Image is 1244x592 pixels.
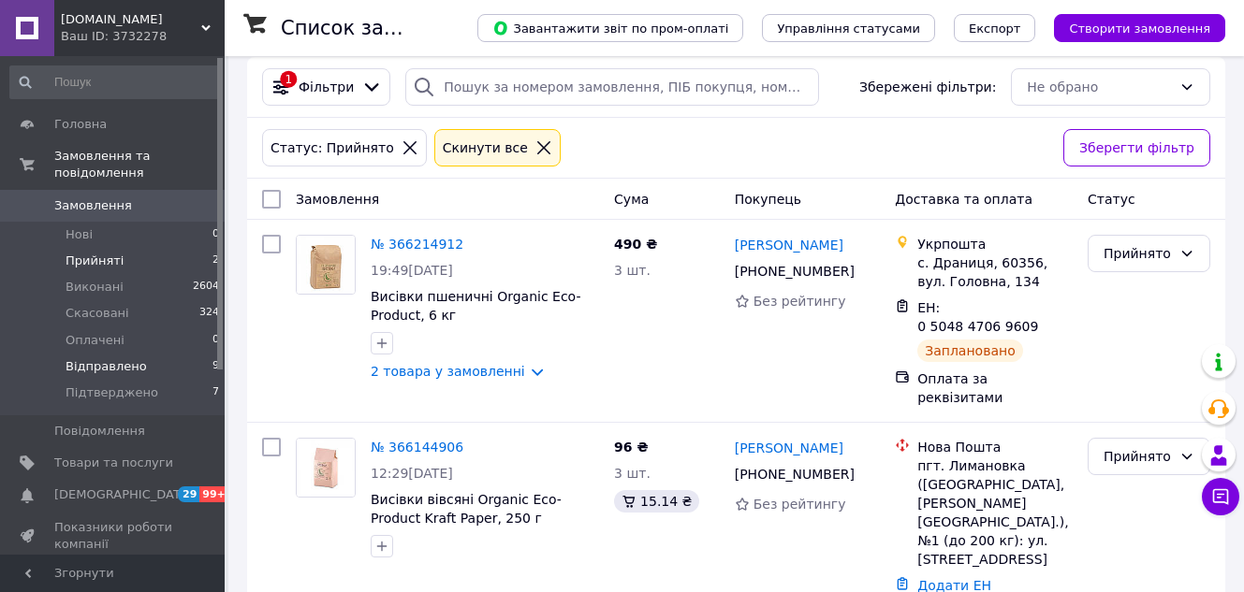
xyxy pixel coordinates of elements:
[199,486,230,502] span: 99+
[1027,77,1172,97] div: Не обрано
[296,235,356,295] a: Фото товару
[371,237,463,252] a: № 366214912
[54,455,173,471] span: Товари та послуги
[297,236,355,294] img: Фото товару
[66,279,124,296] span: Виконані
[614,440,648,455] span: 96 ₴
[371,440,463,455] a: № 366144906
[859,78,996,96] span: Збережені фільтри:
[54,486,193,503] span: [DEMOGRAPHIC_DATA]
[762,14,935,42] button: Управління статусами
[66,332,124,349] span: Оплачені
[969,22,1021,36] span: Експорт
[731,461,858,487] div: [PHONE_NUMBER]
[1035,20,1225,35] a: Створити замовлення
[735,192,801,207] span: Покупець
[66,226,93,243] span: Нові
[614,237,657,252] span: 490 ₴
[1088,192,1135,207] span: Статус
[1104,243,1172,264] div: Прийнято
[212,253,219,269] span: 2
[297,439,355,497] img: Фото товару
[212,226,219,243] span: 0
[614,490,699,513] div: 15.14 ₴
[212,358,219,375] span: 9
[299,78,354,96] span: Фільтри
[917,438,1073,456] div: Нова Пошта
[54,116,107,133] span: Головна
[405,68,818,106] input: Пошук за номером замовлення, ПІБ покупця, номером телефону, Email, номером накладної
[917,253,1073,291] div: с. Драниця, 60356, вул. Головна, 134
[66,253,124,269] span: Прийняті
[267,137,398,158] div: Статус: Прийнято
[296,192,379,207] span: Замовлення
[178,486,199,502] span: 29
[212,332,219,349] span: 0
[1054,14,1225,42] button: Створити замовлення
[614,466,651,481] span: 3 шт.
[954,14,1036,42] button: Експорт
[296,438,356,498] a: Фото товару
[54,197,132,214] span: Замовлення
[1063,129,1210,166] button: Зберегти фільтр
[371,364,525,379] a: 2 товара у замовленні
[371,492,562,526] a: Висівки вівсяні Organic Eco-Product Kraft Paper, 250 г
[735,236,843,254] a: [PERSON_NAME]
[371,263,453,278] span: 19:49[DATE]
[614,263,651,278] span: 3 шт.
[371,289,580,323] a: Висівки пшеничні Organic Eco-Product, 6 кг
[614,192,649,207] span: Cума
[281,17,471,39] h1: Список замовлень
[1202,478,1239,515] button: Чат з покупцем
[735,439,843,457] a: [PERSON_NAME]
[895,192,1032,207] span: Доставка та оплата
[917,235,1073,253] div: Укрпошта
[917,339,1023,362] div: Заплановано
[492,20,728,36] span: Завантажити звіт по пром-оплаті
[54,148,225,181] span: Замовлення та повідомлення
[66,305,129,322] span: Скасовані
[1069,22,1210,36] span: Створити замовлення
[66,384,158,401] span: Підтверджено
[917,369,1073,407] div: Оплата за реквізитами
[371,466,453,481] span: 12:29[DATE]
[754,294,846,309] span: Без рейтингу
[61,11,201,28] span: multi-foods.com.ua
[66,358,147,375] span: Відправлено
[54,423,145,440] span: Повідомлення
[1104,446,1172,467] div: Прийнято
[212,384,219,401] span: 7
[9,65,221,99] input: Пошук
[731,258,858,284] div: [PHONE_NUMBER]
[199,305,219,322] span: 324
[1079,137,1194,158] span: Зберегти фільтр
[193,279,219,296] span: 2604
[439,137,532,158] div: Cкинути все
[477,14,743,42] button: Завантажити звіт по пром-оплаті
[777,22,920,36] span: Управління статусами
[754,497,846,512] span: Без рейтингу
[54,519,173,553] span: Показники роботи компанії
[917,456,1073,569] div: пгт. Лимановка ([GEOGRAPHIC_DATA], [PERSON_NAME][GEOGRAPHIC_DATA].), №1 (до 200 кг): ул. [STREET_...
[61,28,225,45] div: Ваш ID: 3732278
[917,300,1038,334] span: ЕН: 0 5048 4706 9609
